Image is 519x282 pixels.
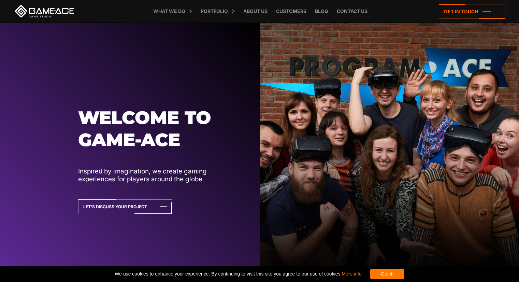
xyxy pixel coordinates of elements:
a: Let's Discuss Your Project [78,199,172,214]
div: Got it! [370,269,404,279]
p: Inspired by imagination, we create gaming experiences for players around the globe [78,167,240,183]
a: Get in touch [439,4,505,19]
span: We use cookies to enhance your experience. By continuing to visit this site you agree to our use ... [115,269,361,279]
a: More info [342,271,361,277]
h1: Welcome to Game-ace [78,107,240,151]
